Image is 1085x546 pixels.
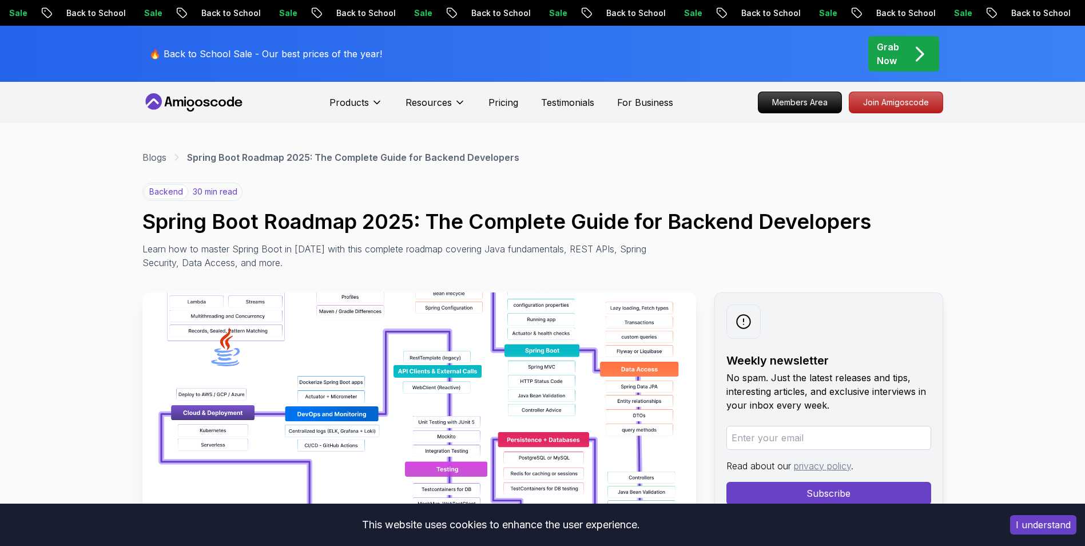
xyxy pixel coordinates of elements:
p: 30 min read [193,186,237,197]
button: Products [329,96,383,118]
p: Grab Now [877,40,899,68]
p: Back to School [1002,7,1080,19]
p: Sale [270,7,307,19]
p: Back to School [327,7,405,19]
a: Pricing [488,96,518,109]
p: Sale [945,7,981,19]
button: Resources [406,96,466,118]
p: Sale [405,7,442,19]
a: privacy policy [794,460,851,472]
p: Read about our . [726,459,931,473]
p: Back to School [867,7,945,19]
a: Members Area [758,92,842,113]
p: Resources [406,96,452,109]
a: Testimonials [541,96,594,109]
h2: Weekly newsletter [726,353,931,369]
a: For Business [617,96,673,109]
p: Spring Boot Roadmap 2025: The Complete Guide for Backend Developers [187,151,519,164]
p: Back to School [57,7,135,19]
input: Enter your email [726,426,931,450]
p: Products [329,96,369,109]
h1: Spring Boot Roadmap 2025: The Complete Guide for Backend Developers [142,210,943,233]
a: Blogs [142,151,166,164]
p: Back to School [462,7,540,19]
div: This website uses cookies to enhance the user experience. [9,512,993,537]
button: Subscribe [726,482,931,505]
p: Learn how to master Spring Boot in [DATE] with this complete roadmap covering Java fundamentals, ... [142,242,655,270]
button: Accept cookies [1010,515,1076,535]
p: Members Area [758,92,841,113]
p: Sale [675,7,712,19]
p: Sale [135,7,172,19]
p: backend [144,184,188,199]
a: Join Amigoscode [849,92,943,113]
p: 🔥 Back to School Sale - Our best prices of the year! [149,47,382,61]
p: Sale [810,7,846,19]
p: Back to School [192,7,270,19]
p: Sale [540,7,577,19]
p: No spam. Just the latest releases and tips, interesting articles, and exclusive interviews in you... [726,371,931,412]
p: Back to School [597,7,675,19]
p: Back to School [732,7,810,19]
